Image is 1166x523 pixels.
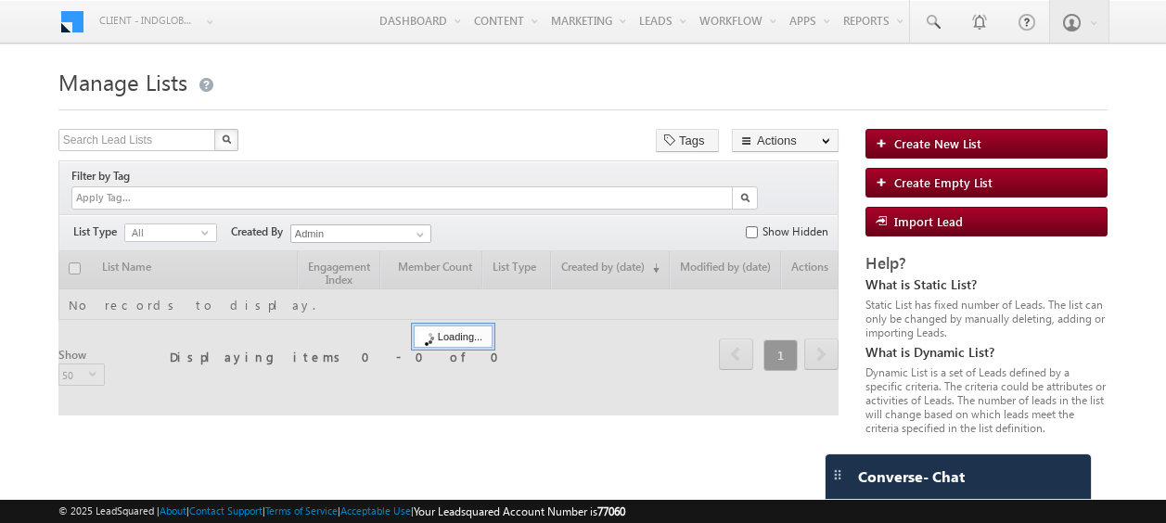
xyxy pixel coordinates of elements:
img: carter-drag [830,467,845,482]
a: Import Lead [865,207,1108,236]
label: Show Hidden [762,223,828,240]
span: select [201,228,216,236]
div: Loading... [414,325,493,348]
div: What is Dynamic List? [865,344,1108,361]
a: Contact Support [189,504,263,517]
span: Manage Lists [58,67,187,96]
div: Help? [865,255,1108,272]
img: import_icon.png [876,215,894,226]
a: Terms of Service [265,504,338,517]
a: Show All Items [406,225,429,244]
img: Search [740,193,750,202]
div: Static List has fixed number of Leads. The list can only be changed by manually deleting, adding ... [865,298,1108,339]
span: Import Lead [894,213,963,229]
img: add_icon.png [876,137,894,148]
span: Converse - Chat [858,468,965,485]
a: Acceptable Use [340,504,411,517]
span: List Type [73,223,124,240]
div: What is Static List? [865,276,1108,293]
a: About [160,504,186,517]
button: Tags [656,129,719,152]
div: Filter by Tag [71,166,136,186]
span: © 2025 LeadSquared | | | | | [58,503,625,520]
img: add_icon.png [876,176,894,187]
img: Search [222,134,231,144]
button: Actions [732,129,839,152]
div: Dynamic List is a set of Leads defined by a specific criteria. The criteria could be attributes o... [865,365,1108,435]
span: All [125,224,201,241]
span: 77060 [597,504,625,518]
span: Create New List [894,135,981,151]
span: Client - indglobal1 (77060) [99,11,197,30]
span: Your Leadsquared Account Number is [414,504,625,518]
input: Type to Search [290,224,431,243]
input: Apply Tag... [74,190,185,206]
span: Create Empty List [894,174,993,190]
span: Created By [231,223,290,240]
